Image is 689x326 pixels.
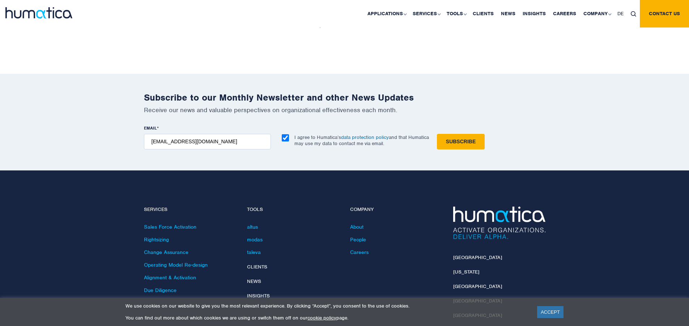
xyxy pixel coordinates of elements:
[537,306,563,318] a: ACCEPT
[144,125,157,131] span: EMAIL
[144,134,271,149] input: name@company.com
[144,207,236,213] h4: Services
[617,10,624,17] span: DE
[144,106,545,114] p: Receive our news and valuable perspectives on organizational effectiveness each month.
[247,224,258,230] a: altus
[453,207,545,239] img: Humatica
[247,264,267,270] a: Clients
[350,207,442,213] h4: Company
[453,254,502,261] a: [GEOGRAPHIC_DATA]
[144,236,169,243] a: Rightsizing
[5,7,72,18] img: logo
[453,269,479,275] a: [US_STATE]
[282,134,289,141] input: I agree to Humatica’sdata protection policyand that Humatica may use my data to contact me via em...
[350,236,366,243] a: People
[247,207,339,213] h4: Tools
[247,236,263,243] a: modas
[126,315,528,321] p: You can find out more about which cookies we are using or switch them off on our page.
[631,11,636,17] img: search_icon
[294,134,429,147] p: I agree to Humatica’s and that Humatica may use my data to contact me via email.
[350,224,363,230] a: About
[247,293,270,299] a: Insights
[144,262,208,268] a: Operating Model Re-design
[126,303,528,309] p: We use cookies on our website to give you the most relevant experience. By clicking “Accept”, you...
[307,315,336,321] a: cookie policy
[453,283,502,289] a: [GEOGRAPHIC_DATA]
[144,224,196,230] a: Sales Force Activation
[437,134,485,149] input: Subscribe
[247,278,261,284] a: News
[247,249,261,255] a: taleva
[350,249,369,255] a: Careers
[144,287,176,293] a: Due Diligence
[144,249,188,255] a: Change Assurance
[144,274,196,281] a: Alignment & Activation
[341,134,389,140] a: data protection policy
[144,92,545,103] h2: Subscribe to our Monthly Newsletter and other News Updates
